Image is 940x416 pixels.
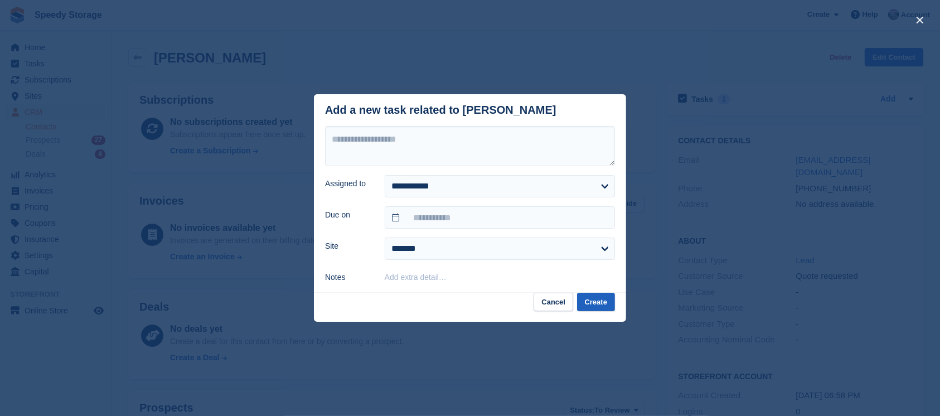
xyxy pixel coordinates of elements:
div: Add a new task related to [PERSON_NAME] [325,104,556,117]
button: Cancel [534,293,573,311]
label: Assigned to [325,178,371,190]
label: Site [325,240,371,252]
button: Create [577,293,615,311]
label: Notes [325,272,371,283]
button: close [911,11,929,29]
button: Add extra detail… [385,273,447,282]
label: Due on [325,209,371,221]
